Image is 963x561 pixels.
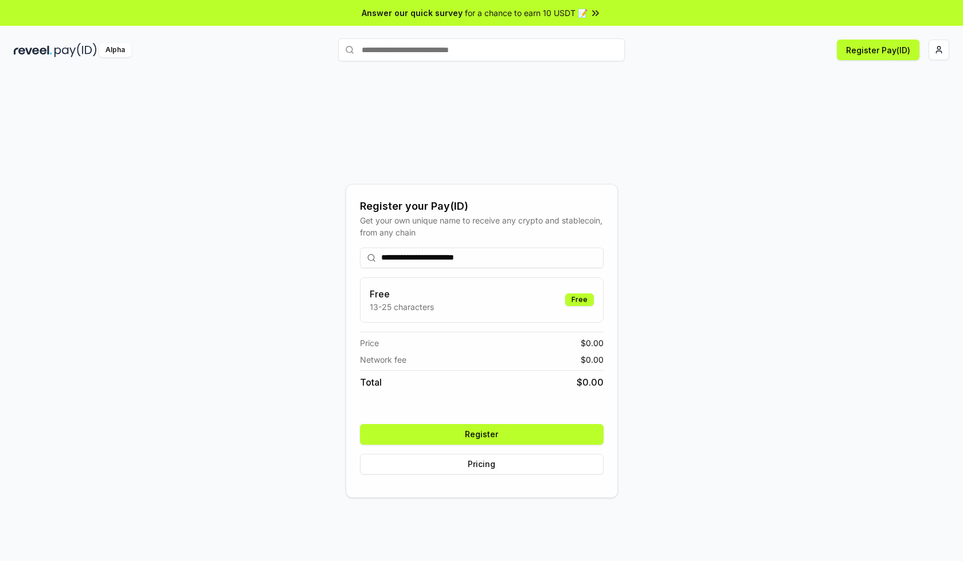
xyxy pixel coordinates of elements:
span: $ 0.00 [581,354,604,366]
div: Alpha [99,43,131,57]
span: Price [360,337,379,349]
span: Total [360,375,382,389]
p: 13-25 characters [370,301,434,313]
span: Answer our quick survey [362,7,463,19]
span: $ 0.00 [581,337,604,349]
img: pay_id [54,43,97,57]
div: Register your Pay(ID) [360,198,604,214]
span: $ 0.00 [577,375,604,389]
button: Register [360,424,604,445]
button: Pricing [360,454,604,474]
div: Free [565,293,594,306]
div: Get your own unique name to receive any crypto and stablecoin, from any chain [360,214,604,238]
span: for a chance to earn 10 USDT 📝 [465,7,588,19]
h3: Free [370,287,434,301]
button: Register Pay(ID) [837,40,919,60]
span: Network fee [360,354,406,366]
img: reveel_dark [14,43,52,57]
